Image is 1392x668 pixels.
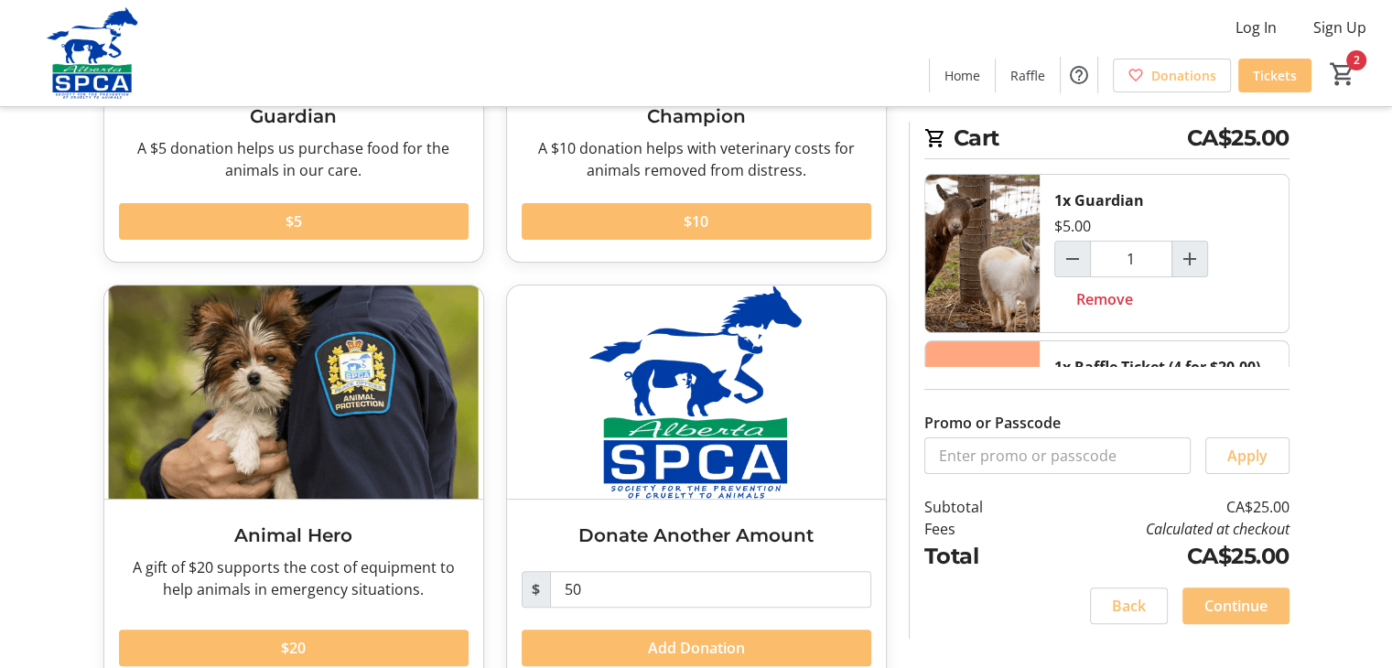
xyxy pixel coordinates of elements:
button: Cart [1326,58,1359,91]
button: Increment by one [1172,242,1207,276]
td: Fees [924,518,1031,540]
div: A gift of $20 supports the cost of equipment to help animals in emergency situations. [119,556,469,600]
span: Add Donation [648,637,745,659]
button: Decrement by one [1055,242,1090,276]
a: Tickets [1238,59,1311,92]
button: $20 [119,630,469,666]
td: Calculated at checkout [1030,518,1289,540]
h2: Cart [924,122,1289,159]
button: Help [1061,57,1097,93]
img: Donate Another Amount [507,286,886,499]
span: $ [522,571,551,608]
div: 1x Raffle Ticket (4 for $20.00) [1054,356,1260,378]
input: Guardian Quantity [1090,241,1172,277]
span: $20 [281,637,306,659]
label: Promo or Passcode [924,412,1061,434]
span: Log In [1236,16,1277,38]
a: Raffle [996,59,1060,92]
input: Enter promo or passcode [924,437,1191,474]
img: Animal Hero [104,286,483,499]
div: $5.00 [1054,215,1091,237]
div: 1x Guardian [1054,189,1144,211]
td: CA$25.00 [1030,540,1289,573]
span: Donations [1151,66,1216,85]
span: Home [944,66,980,85]
span: Apply [1227,445,1268,467]
span: $5 [286,210,302,232]
span: Back [1112,595,1146,617]
span: Tickets [1253,66,1297,85]
div: A $10 donation helps with veterinary costs for animals removed from distress. [522,137,871,181]
span: CA$25.00 [1187,122,1289,155]
button: Sign Up [1299,13,1381,42]
button: $10 [522,203,871,240]
span: Remove [1076,288,1133,310]
div: A $5 donation helps us purchase food for the animals in our care. [119,137,469,181]
td: Total [924,540,1031,573]
h3: Champion [522,102,871,130]
button: Continue [1182,587,1289,624]
td: Subtotal [924,496,1031,518]
span: Sign Up [1313,16,1366,38]
button: Back [1090,587,1168,624]
img: Alberta SPCA's Logo [11,7,174,99]
button: Remove [1054,281,1155,318]
div: Total Tickets: 4 [1040,341,1289,524]
button: Add Donation [522,630,871,666]
img: Guardian [925,175,1040,332]
h3: Guardian [119,102,469,130]
h3: Donate Another Amount [522,522,871,549]
a: Donations [1113,59,1231,92]
a: Home [930,59,995,92]
button: Log In [1221,13,1291,42]
button: $5 [119,203,469,240]
button: Apply [1205,437,1289,474]
span: $10 [684,210,708,232]
span: Continue [1204,595,1268,617]
h3: Animal Hero [119,522,469,549]
td: CA$25.00 [1030,496,1289,518]
input: Donation Amount [550,571,871,608]
span: Raffle [1010,66,1045,85]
